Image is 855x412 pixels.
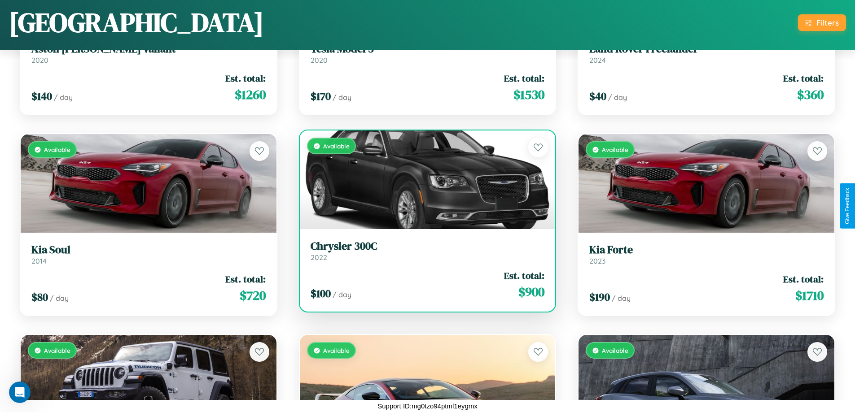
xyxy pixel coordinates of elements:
[513,86,544,104] span: $ 1530
[589,56,606,65] span: 2024
[323,142,350,150] span: Available
[504,269,544,282] span: Est. total:
[518,283,544,301] span: $ 900
[783,72,824,85] span: Est. total:
[589,43,824,65] a: Land Rover Freelander2024
[589,290,610,304] span: $ 190
[235,86,266,104] span: $ 1260
[31,243,266,256] h3: Kia Soul
[225,72,266,85] span: Est. total:
[589,243,824,256] h3: Kia Forte
[9,382,31,403] iframe: Intercom live chat
[225,273,266,286] span: Est. total:
[54,93,73,102] span: / day
[323,347,350,354] span: Available
[608,93,627,102] span: / day
[9,4,264,41] h1: [GEOGRAPHIC_DATA]
[44,146,70,153] span: Available
[311,240,545,262] a: Chrysler 300C2022
[589,256,605,265] span: 2023
[31,243,266,265] a: Kia Soul2014
[795,286,824,304] span: $ 1710
[333,93,351,102] span: / day
[31,89,52,104] span: $ 140
[333,290,351,299] span: / day
[311,89,331,104] span: $ 170
[31,56,48,65] span: 2020
[844,188,851,224] div: Give Feedback
[783,273,824,286] span: Est. total:
[816,18,839,27] div: Filters
[31,43,266,56] h3: Aston [PERSON_NAME] Valiant
[31,256,47,265] span: 2014
[31,290,48,304] span: $ 80
[311,286,331,301] span: $ 100
[311,240,545,253] h3: Chrysler 300C
[589,89,606,104] span: $ 40
[31,43,266,65] a: Aston [PERSON_NAME] Valiant2020
[44,347,70,354] span: Available
[311,253,327,262] span: 2022
[377,400,478,412] p: Support ID: mg0tzo94ptml1eygmx
[612,294,631,303] span: / day
[50,294,69,303] span: / day
[240,286,266,304] span: $ 720
[311,43,545,65] a: Tesla Model 32020
[589,243,824,265] a: Kia Forte2023
[311,56,328,65] span: 2020
[602,146,628,153] span: Available
[798,14,846,31] button: Filters
[602,347,628,354] span: Available
[504,72,544,85] span: Est. total:
[797,86,824,104] span: $ 360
